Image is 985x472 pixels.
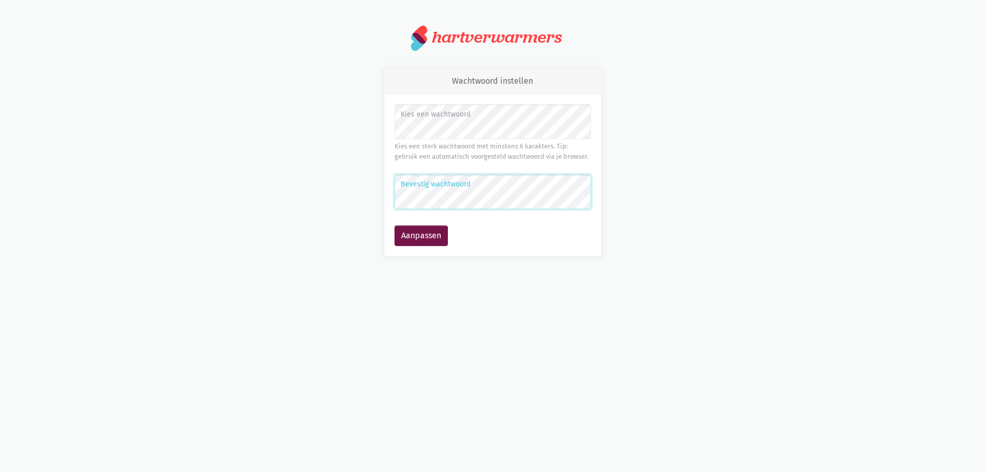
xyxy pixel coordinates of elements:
[384,68,601,95] div: Wachtwoord instellen
[401,179,584,190] label: Bevestig wachtwoord
[395,141,591,162] div: Kies een sterk wachtwoord met minstens 6 karakters. Tip: gebruik een automatisch voorgesteld wach...
[432,28,562,47] div: hartverwarmers
[411,25,428,51] img: logo.svg
[395,225,448,246] button: Aanpassen
[395,104,591,246] form: Wachtwoord instellen
[401,109,584,120] label: Kies een wachtwoord
[411,25,574,51] a: hartverwarmers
